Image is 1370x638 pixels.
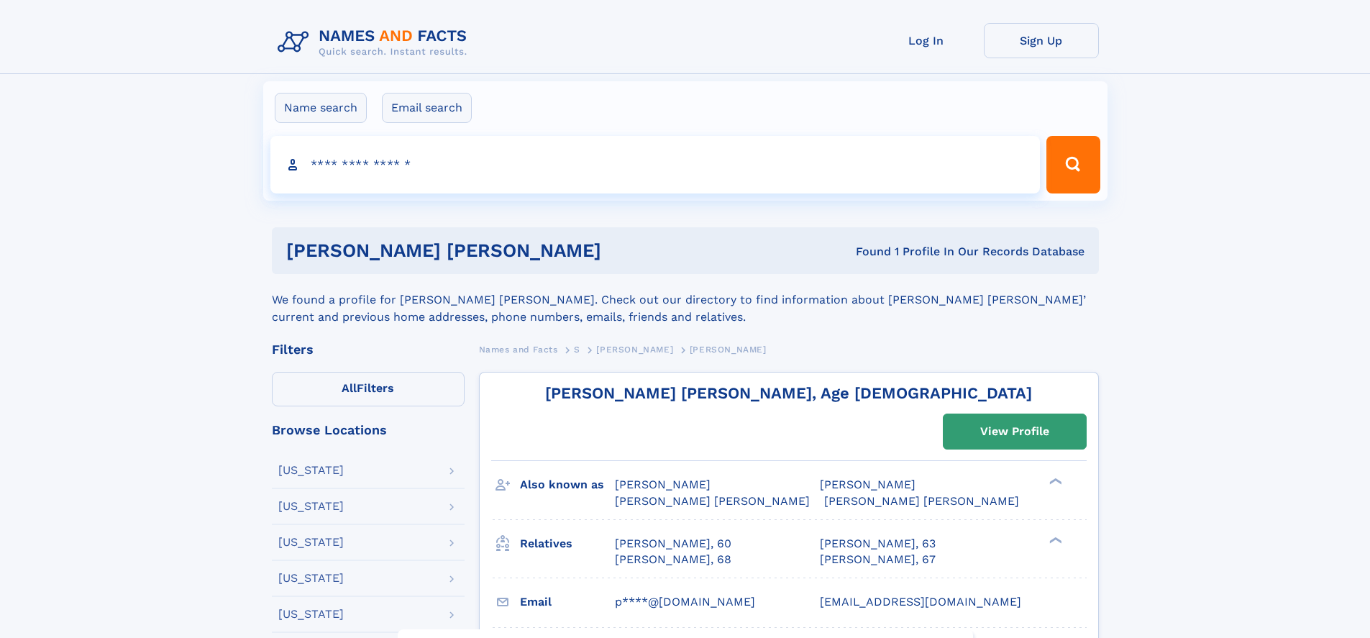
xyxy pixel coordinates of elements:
label: Filters [272,372,465,406]
div: Browse Locations [272,424,465,437]
input: search input [270,136,1041,193]
span: [PERSON_NAME] [PERSON_NAME] [615,494,810,508]
div: [US_STATE] [278,609,344,620]
a: Names and Facts [479,340,558,358]
div: [US_STATE] [278,573,344,584]
a: [PERSON_NAME], 60 [615,536,731,552]
span: [EMAIL_ADDRESS][DOMAIN_NAME] [820,595,1021,609]
a: S [574,340,580,358]
a: [PERSON_NAME], 63 [820,536,936,552]
h3: Relatives [520,532,615,556]
div: [US_STATE] [278,537,344,548]
span: [PERSON_NAME] [596,345,673,355]
div: [US_STATE] [278,465,344,476]
a: [PERSON_NAME] [596,340,673,358]
a: View Profile [944,414,1086,449]
div: ❯ [1046,535,1063,544]
a: Log In [869,23,984,58]
div: Found 1 Profile In Our Records Database [729,244,1084,260]
a: Sign Up [984,23,1099,58]
span: All [342,381,357,395]
h1: [PERSON_NAME] [PERSON_NAME] [286,242,729,260]
label: Name search [275,93,367,123]
div: View Profile [980,415,1049,448]
span: [PERSON_NAME] [820,478,915,491]
div: Filters [272,343,465,356]
a: [PERSON_NAME], 68 [615,552,731,568]
span: [PERSON_NAME] [690,345,767,355]
div: We found a profile for [PERSON_NAME] [PERSON_NAME]. Check out our directory to find information a... [272,274,1099,326]
label: Email search [382,93,472,123]
div: ❯ [1046,477,1063,486]
h3: Email [520,590,615,614]
button: Search Button [1046,136,1100,193]
a: [PERSON_NAME] [PERSON_NAME], Age [DEMOGRAPHIC_DATA] [545,384,1032,402]
span: [PERSON_NAME] [PERSON_NAME] [824,494,1019,508]
span: [PERSON_NAME] [615,478,711,491]
a: [PERSON_NAME], 67 [820,552,936,568]
span: S [574,345,580,355]
div: [US_STATE] [278,501,344,512]
h3: Also known as [520,473,615,497]
img: Logo Names and Facts [272,23,479,62]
